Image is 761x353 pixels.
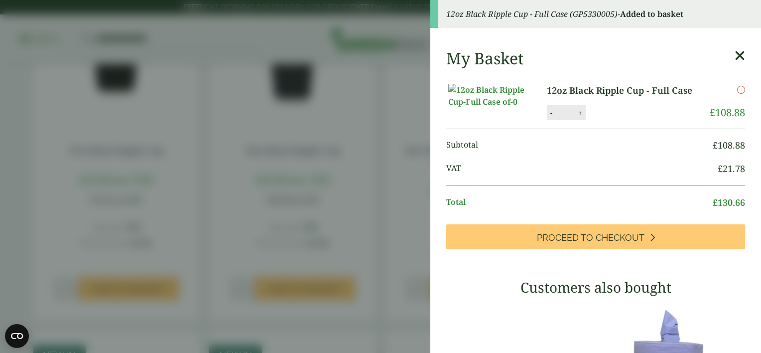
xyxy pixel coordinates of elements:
bdi: 108.88 [710,106,745,119]
a: 12oz Black Ripple Cup - Full Case [547,84,701,97]
a: Proceed to Checkout [446,224,745,249]
h3: Customers also bought [446,279,745,296]
img: 12oz Black Ripple Cup-Full Case of-0 [448,84,538,108]
span: £ [713,196,718,208]
span: £ [713,139,718,151]
h2: My Basket [446,49,523,68]
span: £ [718,163,723,175]
em: 12oz Black Ripple Cup - Full Case (GP5330005) [446,8,618,19]
span: £ [710,106,715,119]
button: + [575,109,585,117]
bdi: 108.88 [713,139,745,151]
span: Proceed to Checkout [537,232,644,243]
span: Total [446,196,713,209]
strong: Added to basket [620,8,683,19]
bdi: 130.66 [713,196,745,208]
bdi: 21.78 [718,163,745,175]
button: Open CMP widget [5,324,29,348]
span: Subtotal [446,139,713,152]
button: - [547,109,555,117]
a: Remove this item [737,84,745,96]
span: VAT [446,162,718,176]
